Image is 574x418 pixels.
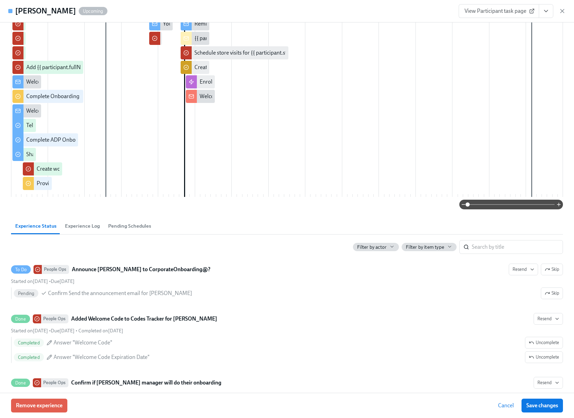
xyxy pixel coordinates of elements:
[541,287,563,299] button: To DoPeople OpsAnnounce [PERSON_NAME] to CorporateOnboarding@?ResendSkipStarted on[DATE] •Due[DAT...
[526,402,558,409] span: Save changes
[529,339,559,346] span: Uncomplete
[513,266,534,273] span: Resend
[11,267,31,272] span: To Do
[534,313,563,325] button: DonePeople OpsAdded Welcome Code to Codes Tracker for [PERSON_NAME]Started on[DATE] •Due[DATE] • ...
[71,379,221,387] strong: Confirm if [PERSON_NAME] manager will do their onboarding
[200,78,250,86] div: Enroll in Code Emails
[545,290,559,297] span: Skip
[498,402,514,409] span: Cancel
[522,399,563,412] button: Save changes
[108,222,151,230] span: Pending Schedules
[54,339,112,346] span: Answer "Welcome Code"
[48,289,192,297] span: Confirm Send the announcement email for [PERSON_NAME]
[357,244,386,250] span: Filter by actor
[26,136,105,144] div: Complete ADP Onboarding Tasks
[11,278,75,285] div: •
[525,351,563,363] button: DonePeople OpsAdded Welcome Code to Codes Tracker for [PERSON_NAME]ResendStarted on[DATE] •Due[DA...
[11,278,48,284] span: Wednesday, October 1st 2025, 3:51 pm
[537,315,559,322] span: Resend
[163,20,331,28] div: Your first day at [PERSON_NAME][GEOGRAPHIC_DATA] is nearly here!
[37,165,274,173] div: Create work email addresses for {{ participant.fullName }} ({{ participant.startDate | MM/DD/YYYY...
[11,327,123,334] div: • •
[11,391,123,398] div: • •
[79,9,107,14] span: Upcoming
[472,240,563,254] input: Search by title
[541,264,563,275] button: To DoPeople OpsAnnounce [PERSON_NAME] to CorporateOnboarding@?ResendStarted on[DATE] •Due[DATE] P...
[353,243,399,251] button: Filter by actor
[465,8,533,15] span: View Participant task page
[26,93,172,100] div: Complete Onboarding Checklist for {{ participant.firstName }}
[200,93,286,100] div: Welcome {{ participant.firstName }}!
[509,264,538,275] button: To DoPeople OpsAnnounce [PERSON_NAME] to CorporateOnboarding@?SkipStarted on[DATE] •Due[DATE] Pen...
[11,316,30,322] span: Done
[65,222,100,230] span: Experience Log
[11,380,30,386] span: Done
[26,122,92,129] div: Tell us a bit more about you!
[16,402,63,409] span: Remove experience
[402,243,457,251] button: Filter by item type
[459,4,539,18] a: View Participant task page
[15,6,76,16] h4: [PERSON_NAME]
[78,328,123,334] span: Wednesday, October 1st 2025, 4:00 pm
[26,151,105,158] div: Share your computer preferences
[14,340,44,345] span: Completed
[525,337,563,349] button: DonePeople OpsAdded Welcome Code to Codes Tracker for [PERSON_NAME]ResendStarted on[DATE] •Due[DA...
[26,78,88,86] div: Welcome to Team Rothy’s!
[37,180,87,187] div: Provide IT Set-up info
[78,392,123,398] span: Wednesday, October 1st 2025, 4:00 pm
[26,107,104,115] div: Welcome to [PERSON_NAME]'s!
[545,266,559,273] span: Skip
[11,328,48,334] span: Wednesday, October 1st 2025, 3:51 pm
[54,353,150,361] span: Answer "Welcome Code Expiration Date"
[51,278,75,284] span: Saturday, October 11th 2025, 9:00 am
[493,399,519,412] button: Cancel
[194,20,307,28] div: Reminder for [DATE]: please bring your I-9 docs
[539,4,553,18] button: View task page
[26,64,137,71] div: Add {{ participant.fullName }} to Equity Tracker
[11,392,48,398] span: Wednesday, October 1st 2025, 3:51 pm
[537,379,559,386] span: Resend
[529,354,559,361] span: Uncomplete
[42,265,69,274] div: People Ops
[406,244,444,250] span: Filter by item type
[51,392,75,398] span: Saturday, October 4th 2025, 9:00 am
[11,399,67,412] button: Remove experience
[14,355,44,360] span: Completed
[534,377,563,389] button: DonePeople OpsConfirm if [PERSON_NAME] manager will do their onboardingStarted on[DATE] •Due[DATE...
[51,328,75,334] span: Saturday, October 4th 2025, 9:00 am
[194,49,360,57] div: Schedule store visits for {{ participant.startDate | MMM Do }} new hires
[72,265,210,274] strong: Announce [PERSON_NAME] to CorporateOnboarding@?
[14,291,38,296] span: Pending
[194,35,294,42] div: {{ participant.fullName }} starts [DATE] 🚀
[15,222,57,230] span: Experience Status
[41,314,68,323] div: People Ops
[71,315,217,323] strong: Added Welcome Code to Codes Tracker for [PERSON_NAME]
[194,64,447,71] div: Create NY Mobile Keycard for {{ participant.fullName }} (starting {{ participant.startDate | MMM ...
[41,378,68,387] div: People Ops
